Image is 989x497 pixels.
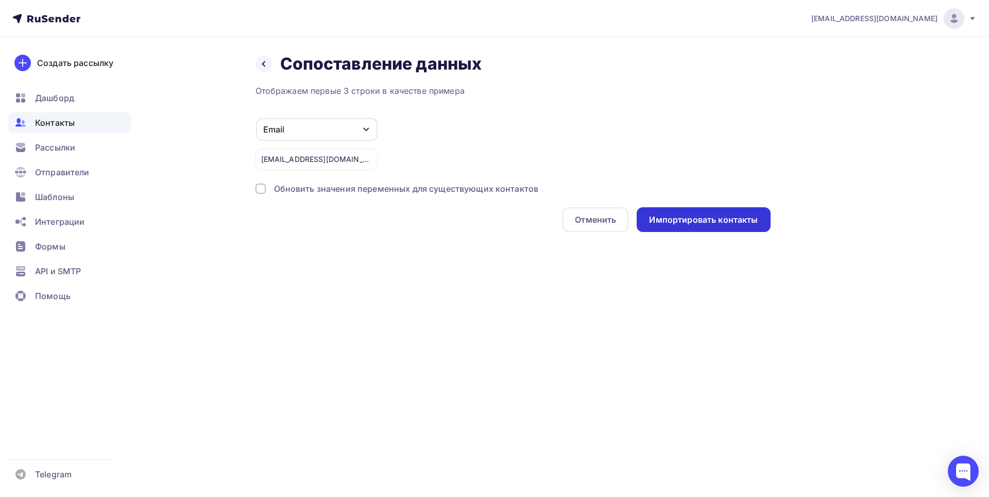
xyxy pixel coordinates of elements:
span: Контакты [35,117,75,129]
a: Формы [8,236,131,257]
div: Отображаем первые 3 строки в качестве примера [255,85,771,97]
a: Дашборд [8,88,131,108]
div: [EMAIL_ADDRESS][DOMAIN_NAME] [255,148,378,170]
div: Email [263,123,284,136]
span: Рассылки [35,141,75,154]
a: Шаблоны [8,187,131,207]
span: Шаблоны [35,191,74,203]
div: Обновить значения переменных для существующих контактов [274,183,539,195]
span: API и SMTP [35,265,81,277]
a: Контакты [8,112,131,133]
span: Формы [35,240,65,253]
span: Интеграции [35,216,84,228]
span: Дашборд [35,92,74,104]
a: [EMAIL_ADDRESS][DOMAIN_NAME] [811,8,977,29]
h2: Сопоставление данных [280,54,482,74]
div: Отменить [575,213,616,226]
span: Telegram [35,468,72,481]
span: Помощь [35,290,71,302]
a: Рассылки [8,137,131,158]
span: Отправители [35,166,90,178]
span: [EMAIL_ADDRESS][DOMAIN_NAME] [811,13,937,24]
div: Импортировать контакты [649,214,758,226]
a: Отправители [8,162,131,183]
button: Email [255,118,378,141]
div: Создать рассылку [37,57,113,69]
